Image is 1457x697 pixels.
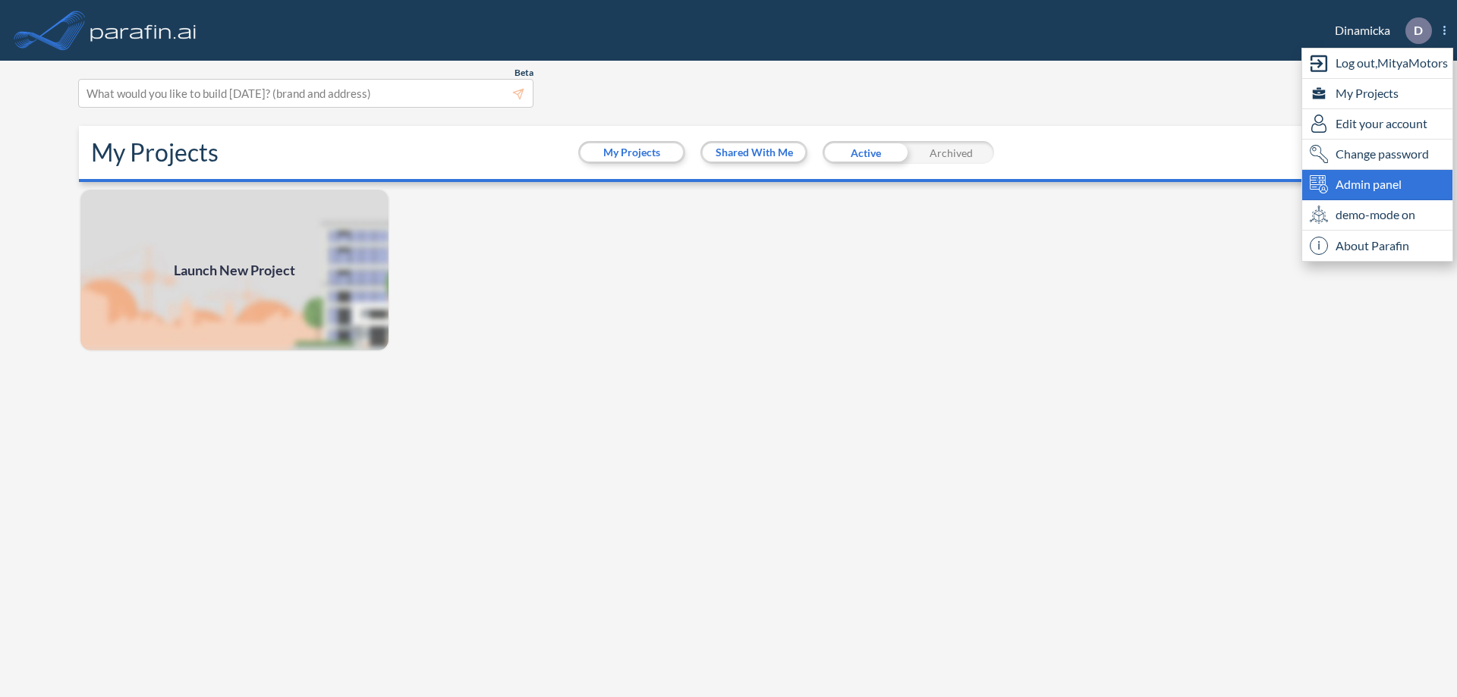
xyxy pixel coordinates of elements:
div: Admin panel [1302,170,1452,200]
a: Launch New Project [79,188,390,352]
div: Edit user [1302,109,1452,140]
h2: My Projects [91,138,219,167]
img: logo [87,15,200,46]
div: Archived [908,141,994,164]
button: My Projects [581,143,683,162]
span: Launch New Project [174,260,295,281]
span: demo-mode on [1336,206,1415,224]
div: demo-mode on [1302,200,1452,231]
div: Active [823,141,908,164]
div: Log out [1302,49,1452,79]
span: Edit your account [1336,115,1427,133]
button: Shared With Me [703,143,805,162]
div: Change password [1302,140,1452,170]
div: My Projects [1302,79,1452,109]
img: add [79,188,390,352]
div: Dinamicka [1312,17,1446,44]
span: About Parafin [1336,237,1409,255]
p: D [1414,24,1423,37]
div: About Parafin [1302,231,1452,261]
span: My Projects [1336,84,1399,102]
span: Beta [515,67,533,79]
span: Log out, MityaMotors [1336,54,1448,72]
span: Change password [1336,145,1429,163]
span: Admin panel [1336,175,1402,193]
span: i [1310,237,1328,255]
